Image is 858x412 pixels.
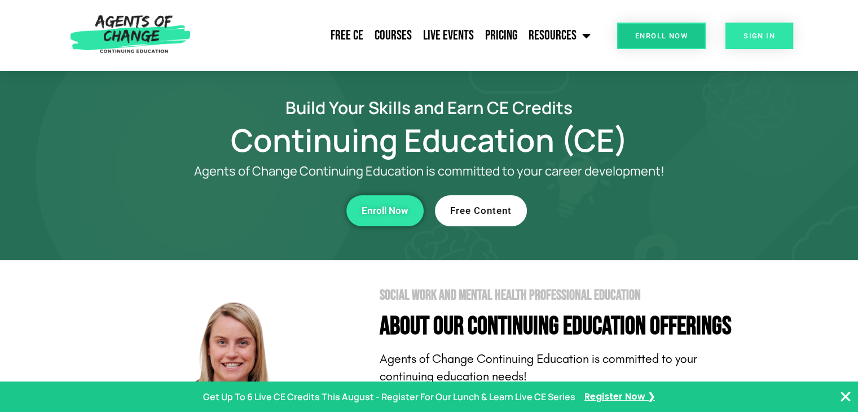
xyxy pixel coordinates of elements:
a: Pricing [479,21,523,50]
span: Enroll Now [635,32,688,40]
span: Free Content [450,206,512,216]
a: Enroll Now [617,23,706,49]
a: Live Events [417,21,479,50]
a: Enroll Now [346,195,424,226]
a: Courses [369,21,417,50]
p: Get Up To 6 Live CE Credits This August - Register For Our Lunch & Learn Live CE Series [203,389,575,405]
a: SIGN IN [725,23,793,49]
a: Resources [523,21,596,50]
span: Agents of Change Continuing Education is committed to your continuing education needs! [380,352,697,384]
h2: Social Work and Mental Health Professional Education [380,288,751,303]
span: SIGN IN [743,32,775,40]
button: Close Banner [839,390,852,404]
h4: About Our Continuing Education Offerings [380,314,751,339]
span: Enroll Now [362,206,408,216]
a: Free Content [435,195,527,226]
h1: Continuing Education (CE) [108,127,751,153]
a: Free CE [325,21,369,50]
nav: Menu [196,21,596,50]
h2: Build Your Skills and Earn CE Credits [108,99,751,116]
a: Register Now ❯ [584,389,655,405]
p: Agents of Change Continuing Education is committed to your career development! [153,164,706,178]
